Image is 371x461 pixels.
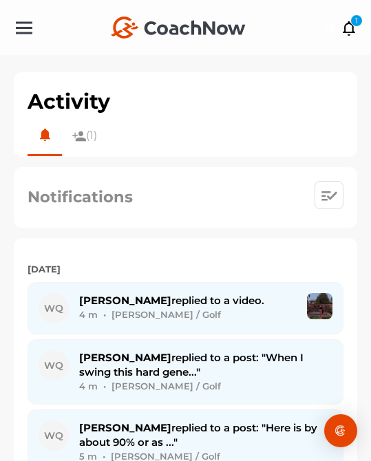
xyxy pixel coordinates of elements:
div: 4 m • [PERSON_NAME] / Golf [79,379,332,394]
span: replied to a post: "Here is by about 90% or as ..." [79,421,317,449]
span: replied to a video. [79,294,264,307]
b: [PERSON_NAME] [79,351,171,364]
a: 1 [341,19,357,38]
h1: Activity [28,86,110,117]
div: WQ [39,350,69,380]
div: 1 [350,14,363,27]
label: [DATE] [28,263,343,277]
span: replied to a post: "When I swing this hard gene..." [79,351,304,378]
h2: Notifications [28,186,133,209]
span: (1) [86,127,97,144]
div: WQ [39,420,69,451]
div: WQ [39,293,69,323]
div: 4 m • [PERSON_NAME] / Golf [79,308,297,322]
b: [PERSON_NAME] [79,421,171,434]
button: WQ [PERSON_NAME]replied to a post: "When I swing this hard gene..." 4 m • [PERSON_NAME] / Golf [28,339,343,405]
b: [PERSON_NAME] [79,294,171,307]
button: WQ [PERSON_NAME]replied to a video. 4 m • [PERSON_NAME] / Golf [28,282,343,334]
a: (1) [62,117,107,154]
div: Open Intercom Messenger [324,414,357,447]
